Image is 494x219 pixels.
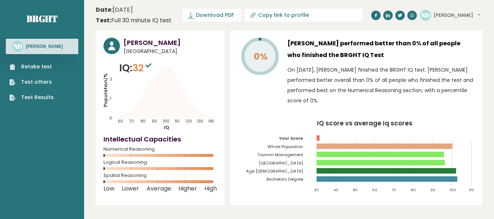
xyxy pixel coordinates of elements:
a: Retake test [10,63,54,71]
tspan: 100 [450,188,456,192]
tspan: IQ score vs average Iq scores [317,119,412,128]
span: High [204,187,217,190]
tspan: 2 [110,76,112,82]
a: Test Results [10,94,54,101]
h4: Intellectual Capacities [103,134,217,144]
span: Numerical Reasoning [103,148,217,151]
tspan: 140 [209,118,215,124]
a: Download PDF [182,9,241,22]
time: [DATE] [96,5,133,14]
p: IQ: [119,61,153,75]
tspan: Age [DEMOGRAPHIC_DATA] [246,168,303,174]
b: Test: [96,16,111,24]
tspan: 100 [163,118,170,124]
tspan: 70 [129,118,134,124]
span: Download PDF [196,11,234,19]
tspan: 60 [118,118,123,124]
div: Full 30 minute IQ test [96,16,171,25]
tspan: 50 [353,188,358,192]
tspan: 40 [334,188,339,192]
span: Spatial Reasoning [103,174,217,177]
tspan: 60 [373,188,378,192]
text: ND [421,11,430,19]
tspan: 80 [141,118,146,124]
tspan: 30 [314,188,319,192]
tspan: 110 [469,188,474,192]
tspan: 80 [411,188,416,192]
a: Test others [10,78,54,86]
tspan: Bachelors Degree [267,176,303,182]
tspan: 90 [152,118,157,124]
tspan: IQ [164,124,170,131]
tspan: Population/% [102,73,109,107]
span: Lower [122,187,139,190]
tspan: 90 [431,188,436,192]
span: Higher [178,187,197,190]
tspan: 0% [254,50,268,63]
p: On [DATE], [PERSON_NAME] finished the BRGHT IQ test. [PERSON_NAME] performed better overall than ... [287,65,475,106]
span: Logical Reasoning [103,161,217,164]
tspan: 110 [175,118,180,124]
span: Average [147,187,171,190]
tspan: 130 [197,118,203,124]
span: Low [103,187,114,190]
text: ND [14,42,22,50]
tspan: Your Score [279,135,303,141]
tspan: 0 [109,116,112,121]
tspan: 1 [110,96,111,101]
tspan: [GEOGRAPHIC_DATA] [259,160,303,166]
tspan: Tourism Management [257,152,303,158]
tspan: 70 [392,188,396,192]
h3: [PERSON_NAME] [124,38,217,48]
tspan: 120 [186,118,192,124]
span: [GEOGRAPHIC_DATA] [124,48,217,55]
tspan: Whole Population [268,144,303,150]
h3: [PERSON_NAME] [26,44,63,49]
button: [PERSON_NAME] [434,12,480,19]
a: Brght [27,13,57,24]
span: 32 [132,61,153,75]
b: Date: [96,5,113,14]
h3: [PERSON_NAME] performed better than 0% of all people who finished the BRGHT IQ Test [287,38,475,61]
